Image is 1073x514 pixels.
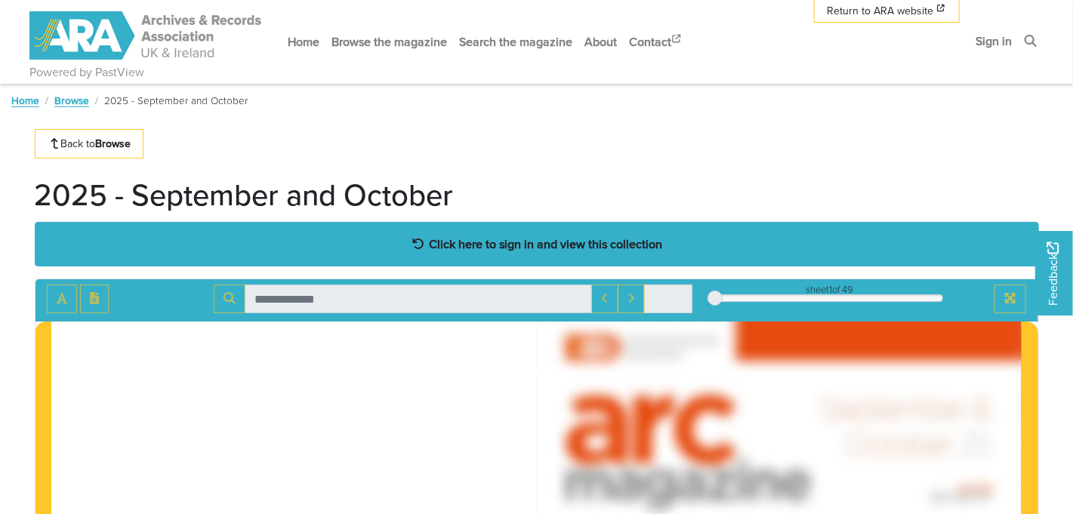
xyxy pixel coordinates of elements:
[35,222,1039,266] a: Click here to sign in and view this collection
[11,93,39,108] a: Home
[623,22,689,62] a: Contact
[54,93,89,108] a: Browse
[80,285,109,313] button: Open transcription window
[970,21,1018,61] a: Sign in
[282,22,325,62] a: Home
[29,11,264,60] img: ARA - ARC Magazine | Powered by PastView
[578,22,623,62] a: About
[829,282,832,297] span: 1
[1035,231,1073,315] a: Would you like to provide feedback?
[245,285,592,313] input: Search for
[35,129,144,159] a: Back toBrowse
[429,235,662,252] strong: Click here to sign in and view this collection
[47,285,77,313] button: Toggle text selection (Alt+T)
[994,285,1026,313] button: Full screen mode
[591,285,618,313] button: Previous Match
[1044,242,1062,306] span: Feedback
[29,63,144,82] a: Powered by PastView
[29,3,264,69] a: ARA - ARC Magazine | Powered by PastView logo
[35,177,454,213] h1: 2025 - September and October
[214,285,245,313] button: Search
[715,282,943,297] div: sheet of 49
[827,3,933,19] span: Return to ARA website
[104,93,248,108] span: 2025 - September and October
[618,285,645,313] button: Next Match
[453,22,578,62] a: Search the magazine
[325,22,453,62] a: Browse the magazine
[95,136,131,151] strong: Browse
